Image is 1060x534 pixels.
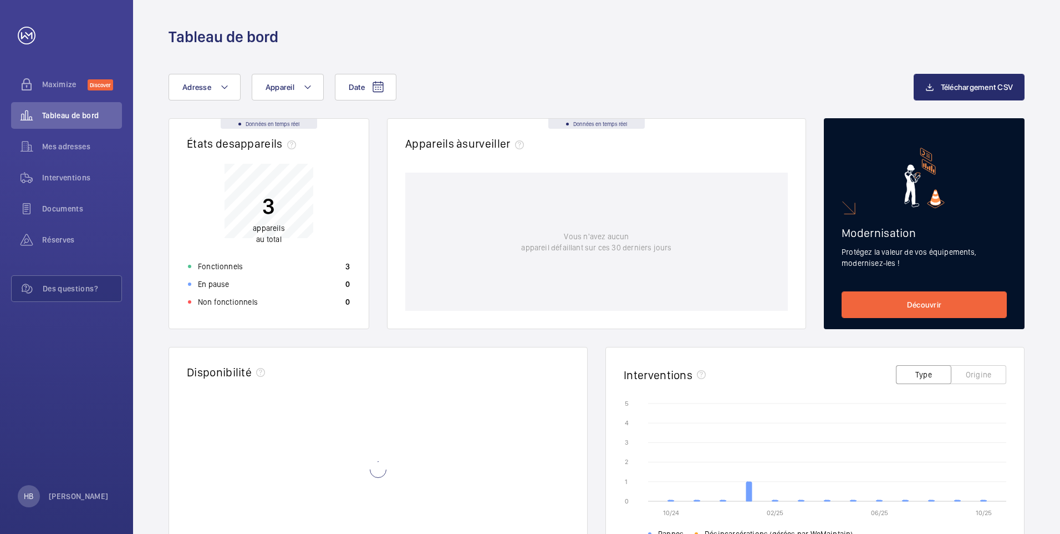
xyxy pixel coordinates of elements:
[42,141,122,152] span: Mes adresses
[266,83,294,92] span: Appareil
[548,119,645,129] div: Données en temps réel
[345,279,350,290] p: 0
[842,246,1007,269] p: Protégez la valeur de vos équipements, modernisez-les !
[42,110,122,121] span: Tableau de bord
[521,231,671,253] p: Vous n'avez aucun appareil défaillant sur ces 30 derniers jours
[253,223,285,245] p: au total
[42,203,122,214] span: Documents
[624,368,692,382] h2: Interventions
[625,400,629,407] text: 5
[625,458,628,466] text: 2
[914,74,1025,100] button: Téléchargement CSV
[88,79,113,90] span: Discover
[24,491,33,502] p: HB
[625,419,629,427] text: 4
[42,234,122,245] span: Réserves
[842,291,1007,318] a: Découvrir
[941,83,1013,92] span: Téléchargement CSV
[405,137,528,150] h2: Appareils à
[625,478,628,486] text: 1
[976,509,992,517] text: 10/25
[253,192,285,220] p: 3
[345,296,350,308] p: 0
[871,509,888,517] text: 06/25
[625,497,629,505] text: 0
[625,439,629,446] text: 3
[169,27,278,47] h1: Tableau de bord
[198,261,243,272] p: Fonctionnels
[169,74,241,100] button: Adresse
[42,79,88,90] span: Maximize
[951,365,1006,384] button: Origine
[221,119,317,129] div: Données en temps réel
[345,261,350,272] p: 3
[43,283,121,294] span: Des questions?
[904,148,945,208] img: marketing-card.svg
[182,83,211,92] span: Adresse
[198,279,229,290] p: En pause
[842,226,1007,240] h2: Modernisation
[252,74,324,100] button: Appareil
[198,296,258,308] p: Non fonctionnels
[767,509,783,517] text: 02/25
[462,137,528,150] span: surveiller
[349,83,365,92] span: Date
[49,491,109,502] p: [PERSON_NAME]
[235,137,300,150] span: appareils
[663,509,679,517] text: 10/24
[187,137,300,150] h2: États des
[187,365,252,379] h2: Disponibilité
[253,224,285,233] span: appareils
[42,172,122,183] span: Interventions
[335,74,396,100] button: Date
[896,365,951,384] button: Type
